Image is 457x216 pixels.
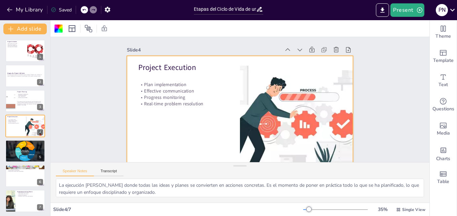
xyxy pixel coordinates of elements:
[8,120,17,121] span: Effective communication
[7,143,43,145] p: Ajustes según sea necesario
[5,65,45,87] div: https://cdn.sendsteps.com/images/logo/sendsteps_logo_white.pnghttps://cdn.sendsteps.com/images/lo...
[7,166,43,168] p: Cierre del Proyecto
[5,4,46,15] button: My Library
[5,40,45,62] div: https://cdn.sendsteps.com/images/logo/sendsteps_logo_white.pnghttps://cdn.sendsteps.com/images/lo...
[37,54,43,60] div: 1
[430,44,457,69] div: Add ready made slides
[7,44,25,45] p: Stakeholder Identification
[7,46,25,47] p: Preventing Future Problems
[438,81,448,88] span: Text
[436,155,450,163] span: Charts
[5,190,45,212] div: 7
[37,104,43,110] div: 3
[51,7,72,13] div: Saved
[56,169,94,176] button: Speaker Notes
[430,166,457,190] div: Add a table
[8,119,16,120] span: Plan implementation
[437,178,449,185] span: Table
[19,97,28,98] span: Assigning responsibilities
[437,130,450,137] span: Media
[144,81,186,88] span: Plan implementation
[144,88,194,94] span: Effective communication
[17,191,43,193] p: Importancia de las Etapas
[7,74,41,76] span: This presentation explores the different stages of a project's lifecycle, from initiation to clos...
[430,141,457,166] div: Add charts and graphs
[19,95,27,96] span: Anticipating problems
[7,72,25,74] span: Stages of a Project Life Cycle
[7,41,17,42] span: Project Initiation
[3,24,47,34] button: Add slide
[430,20,457,44] div: Change the overall theme
[37,129,43,135] div: 4
[67,23,77,34] div: Layout
[37,179,43,185] div: 6
[5,90,45,112] div: https://cdn.sendsteps.com/images/logo/sendsteps_logo_white.pnghttps://cdn.sendsteps.com/images/lo...
[144,94,185,101] span: Progress monitoring
[84,25,93,33] span: Position
[17,101,43,106] p: The initiation phase is critical because it sets the direction of the project. By defining object...
[430,93,457,117] div: Get real-time input from your audience
[17,193,43,195] p: Optimización de recursos
[56,179,424,197] textarea: La ejecución [PERSON_NAME] donde todas las ideas y planes se convierten en acciones concretas. Es...
[7,171,43,172] p: Identificación de lecciones aprendidas
[194,4,256,14] input: Insert title
[17,195,43,196] p: Cohesión del equipo
[390,3,424,17] button: Present
[8,121,15,122] span: Progress monitoring
[7,45,25,46] p: Initial Scope Establishment
[37,204,43,210] div: 7
[5,165,45,187] div: https://cdn.sendsteps.com/images/logo/sendsteps_logo_white.pnghttps://cdn.sendsteps.com/images/lo...
[7,43,25,44] p: Initial Phase Key to Success
[19,96,26,97] span: Team collaboration
[436,3,448,17] button: P N
[430,69,457,93] div: Add text boxes
[375,206,391,213] div: 35 %
[37,79,43,85] div: 2
[17,91,27,93] span: Project Planning
[7,168,43,170] p: Reconocimiento de logros
[402,207,425,212] span: Single View
[127,47,280,53] div: Slide 4
[7,141,43,143] p: Monitoreo y Control
[433,57,454,64] span: Template
[7,142,43,143] p: Supervisión del progreso
[5,115,45,137] div: https://cdn.sendsteps.com/images/logo/sendsteps_logo_white.pnghttps://cdn.sendsteps.com/images/lo...
[430,117,457,141] div: Add images, graphics, shapes or video
[17,192,43,193] p: Gestión efectiva de riesgos
[7,167,43,169] p: Finalización de actividades
[435,33,451,40] span: Theme
[17,196,43,197] p: Alineación con la visión del proyecto
[19,94,28,95] span: Developing a detailed plan
[144,101,203,107] span: Real-time problem resolution
[138,62,196,72] span: Project Execution
[5,140,45,162] div: https://cdn.sendsteps.com/images/logo/sendsteps_logo_white.pnghttps://cdn.sendsteps.com/images/lo...
[37,154,43,160] div: 5
[53,206,303,213] div: Slide 4 / 7
[7,145,43,146] p: Evaluación del rendimiento
[436,4,448,16] div: P N
[432,105,454,113] span: Questions
[7,170,43,171] p: Documentación de procesos
[8,122,19,123] span: Real-time problem resolution
[7,116,17,118] span: Project Execution
[94,169,124,176] button: Transcript
[7,146,43,147] p: Retroalimentación continua
[376,3,389,17] button: Export to PowerPoint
